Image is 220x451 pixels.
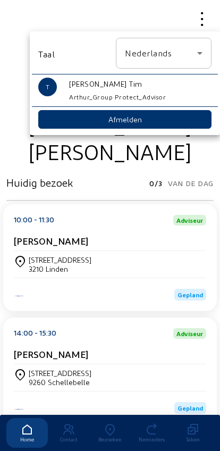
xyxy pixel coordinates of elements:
div: [PERSON_NAME] Tim [69,78,211,90]
div: Taal [32,48,109,61]
div: T [38,78,57,96]
button: Afmelden [38,110,211,129]
div: Arthur_Group Protect_Advisor [69,90,211,103]
span: Nederlands [125,48,172,58]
